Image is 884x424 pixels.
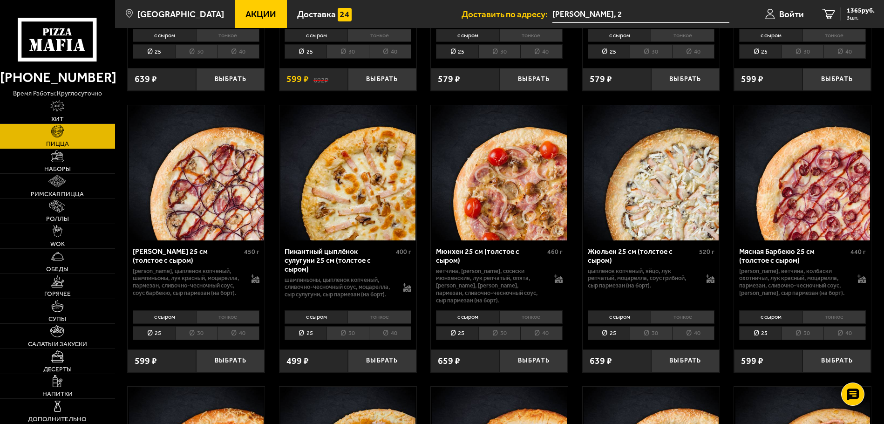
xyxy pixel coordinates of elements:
[48,316,66,322] span: Супы
[28,416,87,423] span: Дополнительно
[133,326,175,341] li: 25
[651,349,720,372] button: Выбрать
[438,75,460,84] span: 579 ₽
[286,356,309,366] span: 499 ₽
[436,326,478,341] li: 25
[347,310,411,323] li: тонкое
[50,241,65,247] span: WOK
[552,6,729,23] input: Ваш адрес доставки
[135,356,157,366] span: 599 ₽
[779,10,804,19] span: Войти
[739,247,848,265] div: Мясная Барбекю 25 см (толстое с сыром)
[499,29,563,42] li: тонкое
[651,310,714,323] li: тонкое
[285,29,348,42] li: с сыром
[369,326,411,341] li: 40
[802,310,866,323] li: тонкое
[46,216,69,222] span: Роллы
[672,44,714,59] li: 40
[175,326,217,341] li: 30
[175,44,217,59] li: 30
[369,44,411,59] li: 40
[739,29,802,42] li: с сыром
[739,44,781,59] li: 25
[135,75,157,84] span: 639 ₽
[133,247,242,265] div: [PERSON_NAME] 25 см (толстое с сыром)
[326,326,368,341] li: 30
[588,29,651,42] li: с сыром
[436,29,499,42] li: с сыром
[651,29,714,42] li: тонкое
[31,191,84,198] span: Римская пицца
[782,326,823,341] li: 30
[588,310,651,323] li: с сыром
[583,105,720,240] a: Жюльен 25 см (толстое с сыром)
[588,247,697,265] div: Жюльен 25 см (толстое с сыром)
[326,44,368,59] li: 30
[46,141,69,147] span: Пицца
[51,116,63,123] span: Хит
[313,75,328,84] s: 692 ₽
[133,29,196,42] li: с сыром
[547,248,563,256] span: 460 г
[588,326,630,341] li: 25
[462,10,552,19] span: Доставить по адресу:
[285,44,326,59] li: 25
[129,105,264,240] img: Чикен Барбекю 25 см (толстое с сыром)
[588,267,697,289] p: цыпленок копченый, яйцо, лук репчатый, моцарелла, соус грибной, сыр пармезан (на борт).
[741,356,763,366] span: 599 ₽
[478,326,520,341] li: 30
[802,349,871,372] button: Выбрать
[432,105,567,240] img: Мюнхен 25 см (толстое с сыром)
[699,248,714,256] span: 520 г
[338,8,352,22] img: 15daf4d41897b9f0e9f617042186c801.svg
[823,44,866,59] li: 40
[244,248,259,256] span: 450 г
[499,68,568,90] button: Выбрать
[133,267,242,297] p: [PERSON_NAME], цыпленок копченый, шампиньоны, лук красный, моцарелла, пармезан, сливочно-чесночны...
[46,266,68,273] span: Обеды
[630,44,672,59] li: 30
[347,29,411,42] li: тонкое
[588,44,630,59] li: 25
[520,326,563,341] li: 40
[630,326,672,341] li: 30
[590,75,612,84] span: 579 ₽
[245,10,276,19] span: Акции
[735,105,870,240] img: Мясная Барбекю 25 см (толстое с сыром)
[279,105,416,240] a: Пикантный цыплёнок сулугуни 25 см (толстое с сыром)
[850,248,866,256] span: 440 г
[396,248,411,256] span: 400 г
[348,68,416,90] button: Выбрать
[297,10,336,19] span: Доставка
[286,75,309,84] span: 599 ₽
[431,105,568,240] a: Мюнхен 25 см (толстое с сыром)
[802,68,871,90] button: Выбрать
[739,310,802,323] li: с сыром
[672,326,714,341] li: 40
[44,291,71,297] span: Горячее
[137,10,224,19] span: [GEOGRAPHIC_DATA]
[280,105,415,240] img: Пикантный цыплёнок сулугуни 25 см (толстое с сыром)
[520,44,563,59] li: 40
[436,247,545,265] div: Мюнхен 25 см (толстое с сыром)
[285,310,348,323] li: с сыром
[285,326,326,341] li: 25
[590,356,612,366] span: 639 ₽
[43,366,72,373] span: Десерты
[217,44,259,59] li: 40
[285,276,394,298] p: шампиньоны, цыпленок копченый, сливочно-чесночный соус, моцарелла, сыр сулугуни, сыр пармезан (на...
[285,247,394,274] div: Пикантный цыплёнок сулугуни 25 см (толстое с сыром)
[128,105,265,240] a: Чикен Барбекю 25 см (толстое с сыром)
[823,326,866,341] li: 40
[847,7,875,14] span: 1365 руб.
[133,310,196,323] li: с сыром
[42,391,73,397] span: Напитки
[847,15,875,21] span: 3 шт.
[28,341,87,348] span: Салаты и закуски
[741,75,763,84] span: 599 ₽
[44,166,71,172] span: Наборы
[584,105,719,240] img: Жюльен 25 см (толстое с сыром)
[436,44,478,59] li: 25
[196,29,260,42] li: тонкое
